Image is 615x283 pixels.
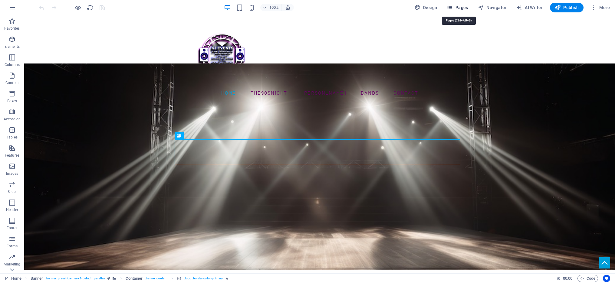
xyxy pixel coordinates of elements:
[7,226,18,230] p: Footer
[557,275,573,282] h6: Session time
[74,4,81,11] button: Click here to leave preview mode and continue editing
[107,277,110,280] i: This element is a customizable preset
[113,277,116,280] i: This element contains a background
[285,5,291,10] i: On resize automatically adjust zoom level to fit chosen device.
[126,275,143,282] span: Click to select. Double-click to edit
[4,262,20,267] p: Marketing
[412,3,440,12] div: Design (Ctrl+Alt+Y)
[87,4,94,11] i: Reload page
[563,275,572,282] span: 00 00
[260,4,282,11] button: 100%
[7,99,17,103] p: Boxes
[8,189,17,194] p: Slider
[5,275,21,282] a: Click to cancel selection. Double-click to open Pages
[45,275,105,282] span: . banner .preset-banner-v3-default .parallax
[145,275,167,282] span: . banner-content
[7,135,18,140] p: Tables
[31,275,43,282] span: Click to select. Double-click to edit
[31,275,228,282] nav: breadcrumb
[225,277,228,280] i: Element contains an animation
[177,275,182,282] span: Click to select. Double-click to edit
[5,80,19,85] p: Content
[412,3,440,12] button: Design
[415,5,437,11] span: Design
[86,4,94,11] button: reload
[6,207,18,212] p: Header
[580,275,595,282] span: Code
[5,44,20,49] p: Elements
[184,275,223,282] span: . logo .border-color-primary
[588,3,612,12] button: More
[5,62,20,67] p: Columns
[555,5,579,11] span: Publish
[269,4,279,11] h6: 100%
[478,5,507,11] span: Navigator
[5,153,19,158] p: Features
[603,275,610,282] button: Usercentrics
[514,3,545,12] button: AI Writer
[447,5,468,11] span: Pages
[550,3,584,12] button: Publish
[475,3,509,12] button: Navigator
[567,276,568,281] span: :
[4,26,20,31] p: Favorites
[444,3,470,12] button: Pages
[4,117,21,122] p: Accordion
[577,275,598,282] button: Code
[591,5,610,11] span: More
[6,171,18,176] p: Images
[7,244,18,249] p: Forms
[516,5,543,11] span: AI Writer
